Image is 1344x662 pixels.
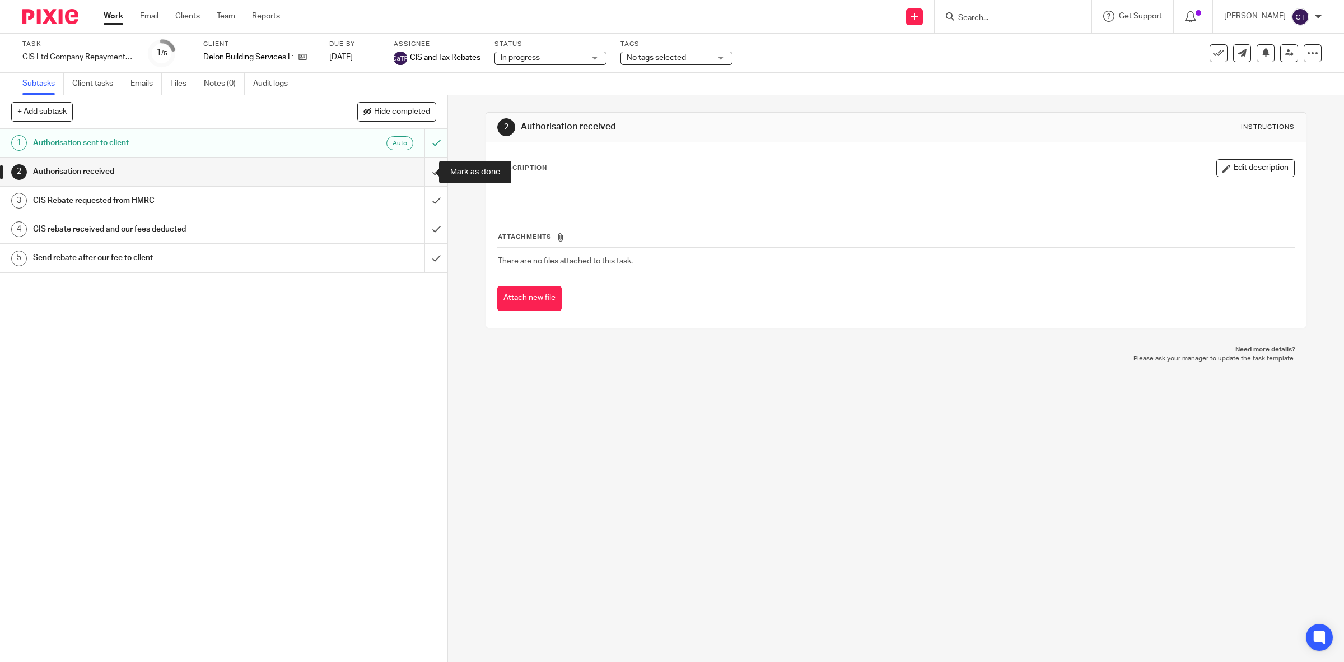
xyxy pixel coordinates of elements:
h1: Authorisation received [33,163,287,180]
label: Tags [620,40,732,49]
a: Team [217,11,235,22]
div: 4 [11,221,27,237]
label: Client [203,40,315,49]
p: Please ask your manager to update the task template. [497,354,1296,363]
div: Auto [386,136,413,150]
span: In progress [501,54,540,62]
label: Task [22,40,134,49]
img: Pixie [22,9,78,24]
span: CIS and Tax Rebates [410,52,480,63]
img: svg%3E [394,52,407,65]
h1: Authorisation received [521,121,920,133]
label: Assignee [394,40,480,49]
div: 3 [11,193,27,209]
button: Edit description [1216,159,1295,177]
a: Subtasks [22,73,64,95]
div: 1 [11,135,27,151]
p: Description [497,164,547,173]
label: Status [494,40,606,49]
p: Delon Building Services Ltd [203,52,293,63]
button: Attach new file [497,286,562,311]
div: 2 [11,164,27,180]
a: Reports [252,11,280,22]
h1: CIS rebate received and our fees deducted [33,221,287,238]
p: [PERSON_NAME] [1224,11,1286,22]
p: Need more details? [497,345,1296,354]
span: [DATE] [329,53,353,61]
span: No tags selected [627,54,686,62]
a: Email [140,11,158,22]
a: Emails [130,73,162,95]
h1: CIS Rebate requested from HMRC [33,192,287,209]
a: Clients [175,11,200,22]
button: + Add subtask [11,102,73,121]
label: Due by [329,40,380,49]
a: Notes (0) [204,73,245,95]
div: 2 [497,118,515,136]
input: Search [957,13,1058,24]
img: svg%3E [1291,8,1309,26]
span: There are no files attached to this task. [498,257,633,265]
a: Audit logs [253,73,296,95]
h1: Send rebate after our fee to client [33,249,287,266]
small: /5 [161,50,167,57]
span: Attachments [498,234,552,240]
a: Work [104,11,123,22]
a: Files [170,73,195,95]
div: CIS Ltd Company Repayments 25 [22,52,134,63]
div: 5 [11,251,27,266]
div: Instructions [1241,123,1295,132]
span: Hide completed [374,108,430,117]
div: 1 [156,47,167,59]
a: Client tasks [72,73,122,95]
button: Hide completed [357,102,436,121]
span: Get Support [1119,12,1162,20]
h1: Authorisation sent to client [33,135,287,151]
